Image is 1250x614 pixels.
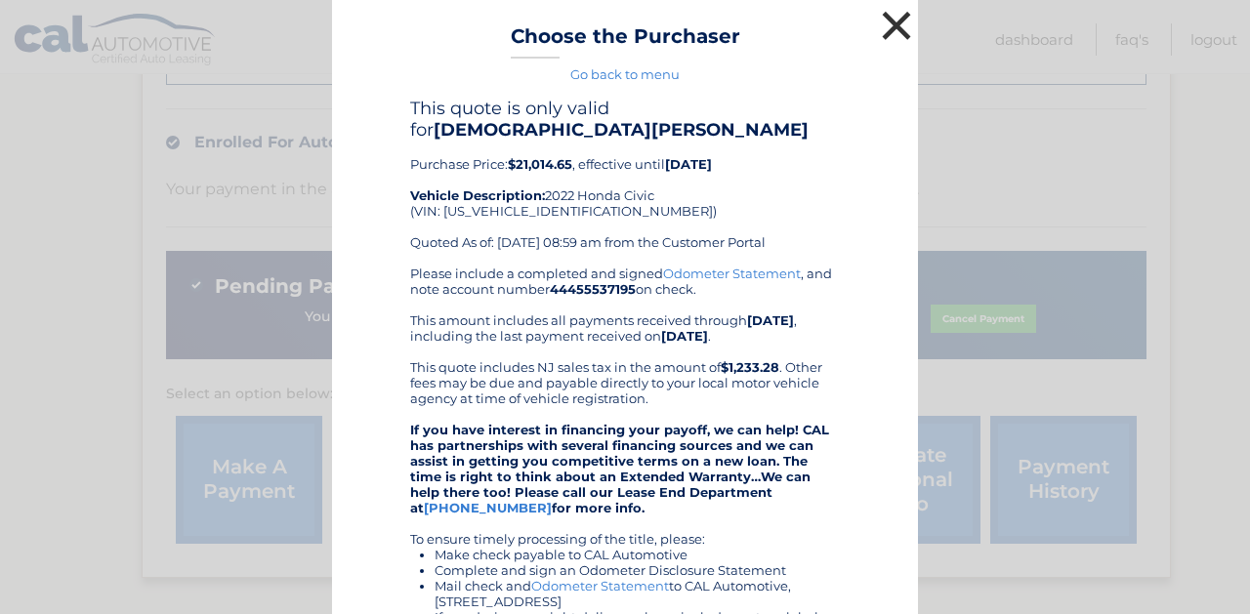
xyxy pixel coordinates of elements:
b: $1,233.28 [721,359,779,375]
div: Purchase Price: , effective until 2022 Honda Civic (VIN: [US_VEHICLE_IDENTIFICATION_NUMBER]) Quot... [410,98,840,266]
a: [PHONE_NUMBER] [424,500,552,515]
a: Odometer Statement [663,266,801,281]
li: Complete and sign an Odometer Disclosure Statement [435,562,840,578]
b: [DEMOGRAPHIC_DATA][PERSON_NAME] [434,119,809,141]
b: $21,014.65 [508,156,572,172]
strong: Vehicle Description: [410,187,545,203]
button: × [877,6,916,45]
a: Odometer Statement [531,578,669,594]
b: [DATE] [661,328,708,344]
h3: Choose the Purchaser [511,24,740,59]
strong: If you have interest in financing your payoff, we can help! CAL has partnerships with several fin... [410,422,829,515]
b: 44455537195 [550,281,636,297]
li: Make check payable to CAL Automotive [435,547,840,562]
b: [DATE] [747,312,794,328]
b: [DATE] [665,156,712,172]
h4: This quote is only valid for [410,98,840,141]
a: Go back to menu [570,66,680,82]
li: Mail check and to CAL Automotive, [STREET_ADDRESS] [435,578,840,609]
